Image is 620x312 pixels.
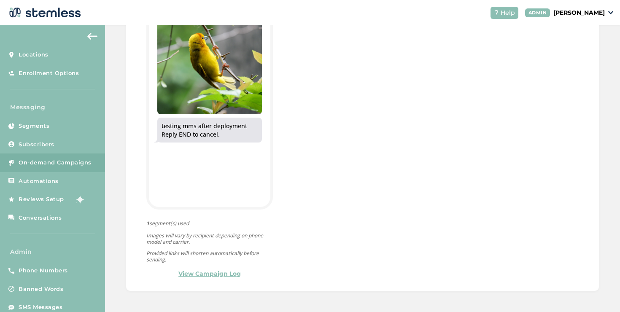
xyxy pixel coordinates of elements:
[19,285,63,293] span: Banned Words
[70,191,87,208] img: glitter-stars-b7820f95.gif
[553,8,605,17] p: [PERSON_NAME]
[19,122,49,130] span: Segments
[19,214,62,222] span: Conversations
[146,232,273,245] p: Images will vary by recipient depending on phone model and carrier.
[19,159,92,167] span: On-demand Campaigns
[19,140,54,149] span: Subscribers
[19,51,49,59] span: Locations
[19,303,62,312] span: SMS Messages
[146,220,273,227] span: segment(s) used
[578,272,620,312] iframe: Chat Widget
[19,266,68,275] span: Phone Numbers
[19,69,79,78] span: Enrollment Options
[501,8,515,17] span: Help
[494,10,499,15] img: icon-help-white-03924b79.svg
[19,177,59,186] span: Automations
[146,220,149,227] strong: 1
[162,122,258,138] div: testing mms after deployment Reply END to cancel.
[178,269,241,278] a: View Campaign Log
[525,8,550,17] div: ADMIN
[608,11,613,14] img: icon_down-arrow-small-66adaf34.svg
[157,10,262,114] img: OD66ozfNDrcXHZ2e3tYS0gLeoGTYFW9z25F3kj.jpg
[87,33,97,40] img: icon-arrow-back-accent-c549486e.svg
[7,4,81,21] img: logo-dark-0685b13c.svg
[19,195,64,204] span: Reviews Setup
[146,250,273,263] p: Provided links will shorten automatically before sending.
